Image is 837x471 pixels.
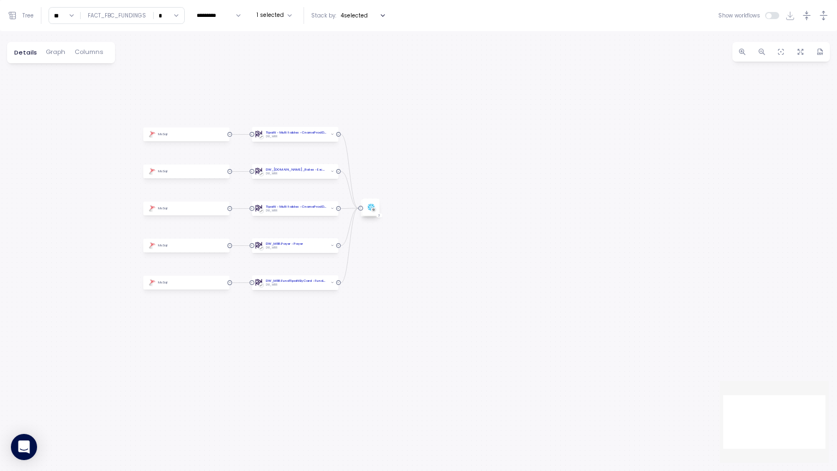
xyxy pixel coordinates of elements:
p: 3 [378,213,380,218]
a: DW_[DOMAIN_NAME]_Rates - Exchange_Rates [266,167,326,172]
img: external-source [148,168,156,176]
img: external-source [148,279,156,287]
img: external-source [148,131,156,138]
p: MsSql [158,169,168,174]
p: MsSql [158,132,168,137]
div: DW_MRR [266,135,277,138]
div: DW_MRR [266,209,277,213]
img: external-source [148,242,156,250]
img: external-source [148,205,156,213]
div: DW_MRR [266,283,277,287]
p: MsSql [158,206,168,211]
p: MsSql [158,243,168,248]
a: DW_MRR.FundTipaltiByCard - FundTipaltiByCard_Fundings [266,279,326,283]
div: DW_MRR [266,246,277,250]
div: Open Intercom Messenger [11,434,37,460]
a: DW_MRR.Payer - Payer [266,241,304,246]
div: DW_MRR [266,172,277,176]
a: Tipalti - Multi tables - CnameProdDBBI - Payer [266,204,326,209]
p: MsSql [158,280,168,285]
a: Tipalti - Multi tables - CnameProdDBBI - Exchange_Rates [266,130,326,135]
